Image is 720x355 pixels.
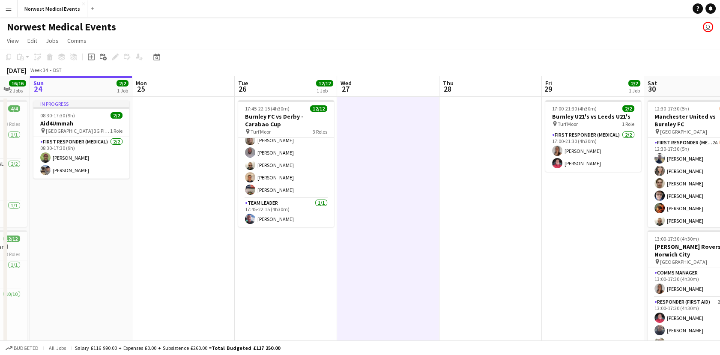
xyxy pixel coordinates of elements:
[24,35,41,46] a: Edit
[238,198,334,227] app-card-role: Team Leader1/117:45-22:15 (4h30m)[PERSON_NAME]
[47,345,68,351] span: All jobs
[117,87,128,94] div: 1 Job
[3,35,22,46] a: View
[622,121,634,127] span: 1 Role
[53,67,62,73] div: BST
[75,345,280,351] div: Salary £116 990.00 + Expenses £0.00 + Subsistence £260.00 =
[46,37,59,45] span: Jobs
[3,236,20,242] span: 12/12
[648,79,657,87] span: Sat
[40,112,75,119] span: 08:30-17:30 (9h)
[238,113,334,128] h3: Burnley FC vs Derby - Carabao Cup
[134,84,147,94] span: 25
[33,119,129,127] h3: Aid4Ummah
[7,21,116,33] h1: Norwest Medical Events
[251,128,271,135] span: Turf Moor
[339,84,352,94] span: 27
[42,35,62,46] a: Jobs
[341,79,352,87] span: Wed
[545,79,552,87] span: Fri
[238,79,248,87] span: Tue
[237,84,248,94] span: 26
[9,87,26,94] div: 2 Jobs
[33,100,129,179] app-job-card: In progress08:30-17:30 (9h)2/2Aid4Ummah [GEOGRAPHIC_DATA] 3G Pitches1 RoleFirst Responder (Medica...
[6,121,20,127] span: 3 Roles
[628,80,640,87] span: 2/2
[443,79,454,87] span: Thu
[245,105,290,112] span: 17:45-22:15 (4h30m)
[7,66,27,75] div: [DATE]
[317,87,333,94] div: 1 Job
[238,100,334,227] app-job-card: 17:45-22:15 (4h30m)12/12Burnley FC vs Derby - Carabao Cup Turf Moor3 Roles[PERSON_NAME][PERSON_NA...
[8,105,20,112] span: 4/4
[4,343,40,353] button: Budgeted
[136,79,147,87] span: Mon
[313,128,327,135] span: 3 Roles
[67,37,87,45] span: Comms
[646,84,657,94] span: 30
[660,128,707,135] span: [GEOGRAPHIC_DATA]
[703,22,713,32] app-user-avatar: Rory Murphy
[660,259,707,265] span: [GEOGRAPHIC_DATA]
[310,105,327,112] span: 12/12
[552,105,597,112] span: 17:00-21:30 (4h30m)
[622,105,634,112] span: 2/2
[212,345,280,351] span: Total Budgeted £117 250.00
[6,251,20,257] span: 3 Roles
[654,105,689,112] span: 12:30-17:30 (5h)
[46,128,110,134] span: [GEOGRAPHIC_DATA] 3G Pitches
[316,80,333,87] span: 12/12
[28,67,50,73] span: Week 34
[545,100,641,172] app-job-card: 17:00-21:30 (4h30m)2/2Burnley U21's vs Leeds U21's Turf Moor1 RoleFirst Responder (Medical)2/217:...
[558,121,578,127] span: Turf Moor
[545,130,641,172] app-card-role: First Responder (Medical)2/217:00-21:30 (4h30m)[PERSON_NAME][PERSON_NAME]
[14,345,39,351] span: Budgeted
[9,80,26,87] span: 16/16
[33,137,129,179] app-card-role: First Responder (Medical)2/208:30-17:30 (9h)[PERSON_NAME][PERSON_NAME]
[629,87,640,94] div: 1 Job
[654,236,699,242] span: 13:00-17:30 (4h30m)
[64,35,90,46] a: Comms
[544,84,552,94] span: 29
[33,100,129,107] div: In progress
[7,37,19,45] span: View
[27,37,37,45] span: Edit
[32,84,44,94] span: 24
[442,84,454,94] span: 28
[545,113,641,120] h3: Burnley U21's vs Leeds U21's
[33,79,44,87] span: Sun
[110,128,122,134] span: 1 Role
[111,112,122,119] span: 2/2
[18,0,87,17] button: Norwest Medical Events
[117,80,128,87] span: 2/2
